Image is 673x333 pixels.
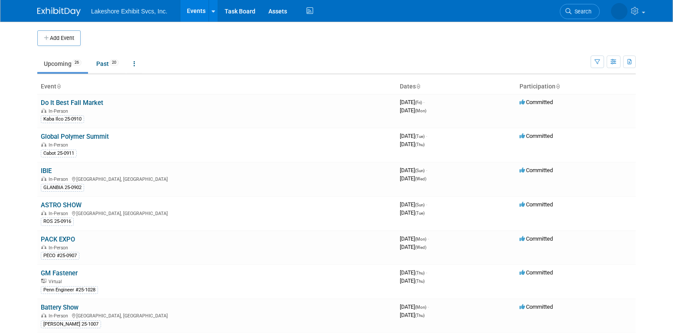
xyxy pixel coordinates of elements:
[400,141,425,147] span: [DATE]
[415,313,425,318] span: (Thu)
[400,304,429,310] span: [DATE]
[415,305,426,310] span: (Mon)
[519,99,553,105] span: Committed
[49,211,71,216] span: In-Person
[416,83,420,90] a: Sort by Start Date
[41,201,82,209] a: ASTRO SHOW
[41,108,46,113] img: In-Person Event
[415,176,426,181] span: (Wed)
[91,8,167,15] span: Lakeshore Exhibit Svcs, Inc.
[41,235,75,243] a: PACK EXPO
[41,286,98,294] div: Penn Engineer #25-1028
[426,133,427,139] span: -
[109,59,119,66] span: 20
[400,175,426,182] span: [DATE]
[400,133,427,139] span: [DATE]
[415,279,425,284] span: (Thu)
[56,83,61,90] a: Sort by Event Name
[41,245,46,249] img: In-Person Event
[415,168,425,173] span: (Sun)
[396,79,516,94] th: Dates
[415,134,425,139] span: (Tue)
[415,202,425,207] span: (Sun)
[400,167,427,173] span: [DATE]
[37,55,88,72] a: Upcoming26
[400,277,425,284] span: [DATE]
[415,271,425,275] span: (Thu)
[41,175,393,182] div: [GEOGRAPHIC_DATA], [GEOGRAPHIC_DATA]
[400,107,426,114] span: [DATE]
[428,235,429,242] span: -
[41,279,46,283] img: Virtual Event
[41,133,109,140] a: Global Polymer Summit
[400,99,425,105] span: [DATE]
[41,211,46,215] img: In-Person Event
[400,235,429,242] span: [DATE]
[415,211,425,215] span: (Tue)
[41,312,393,319] div: [GEOGRAPHIC_DATA], [GEOGRAPHIC_DATA]
[37,30,81,46] button: Add Event
[41,167,52,175] a: IBIE
[519,201,553,208] span: Committed
[41,218,74,225] div: ROS 25-0916
[400,201,427,208] span: [DATE]
[41,142,46,147] img: In-Person Event
[41,313,46,317] img: In-Person Event
[426,269,427,276] span: -
[428,304,429,310] span: -
[519,167,553,173] span: Committed
[41,115,84,123] div: Kaba Ilco 25-0910
[41,99,103,107] a: Do It Best Fall Market
[519,269,553,276] span: Committed
[49,176,71,182] span: In-Person
[415,108,426,113] span: (Mon)
[49,108,71,114] span: In-Person
[49,279,64,284] span: Virtual
[519,235,553,242] span: Committed
[41,150,77,157] div: Cabot 25-0911
[555,83,560,90] a: Sort by Participation Type
[41,252,79,260] div: PECO #25-0907
[41,184,84,192] div: GLANBIA 25-0902
[90,55,125,72] a: Past20
[415,237,426,242] span: (Mon)
[423,99,425,105] span: -
[72,59,82,66] span: 26
[49,245,71,251] span: In-Person
[400,244,426,250] span: [DATE]
[49,313,71,319] span: In-Person
[41,176,46,181] img: In-Person Event
[572,8,591,15] span: Search
[415,245,426,250] span: (Wed)
[37,7,81,16] img: ExhibitDay
[41,269,78,277] a: GM Fastener
[426,167,427,173] span: -
[426,201,427,208] span: -
[41,320,101,328] div: [PERSON_NAME] 25-1007
[41,209,393,216] div: [GEOGRAPHIC_DATA], [GEOGRAPHIC_DATA]
[560,4,600,19] a: Search
[516,79,636,94] th: Participation
[415,142,425,147] span: (Thu)
[37,79,396,94] th: Event
[519,133,553,139] span: Committed
[400,312,425,318] span: [DATE]
[400,209,425,216] span: [DATE]
[41,304,78,311] a: Battery Show
[415,100,422,105] span: (Fri)
[611,3,627,20] img: MICHELLE MOYA
[49,142,71,148] span: In-Person
[519,304,553,310] span: Committed
[400,269,427,276] span: [DATE]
